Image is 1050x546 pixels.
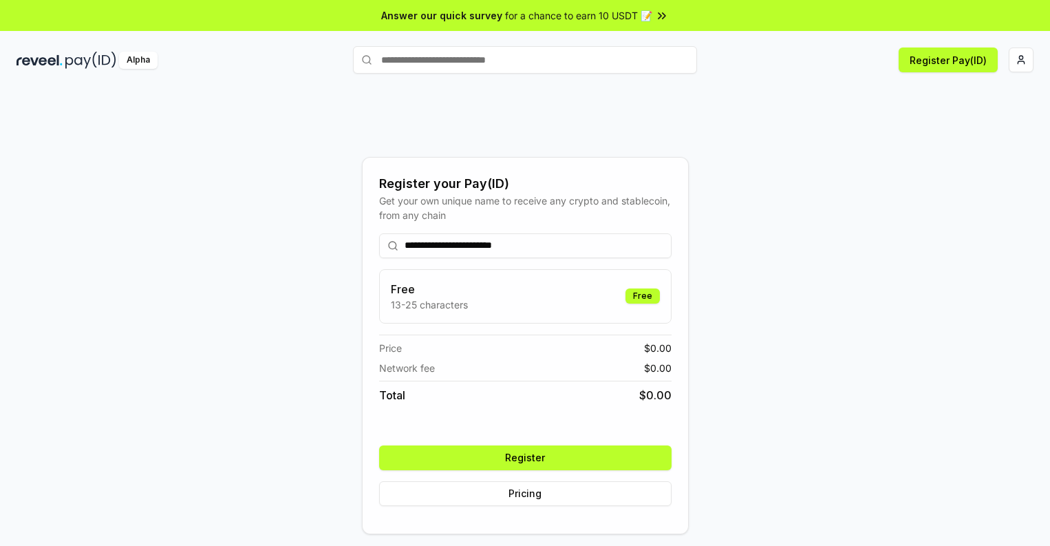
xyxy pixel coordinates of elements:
[899,48,998,72] button: Register Pay(ID)
[379,193,672,222] div: Get your own unique name to receive any crypto and stablecoin, from any chain
[644,361,672,375] span: $ 0.00
[379,361,435,375] span: Network fee
[381,8,502,23] span: Answer our quick survey
[391,297,468,312] p: 13-25 characters
[644,341,672,355] span: $ 0.00
[17,52,63,69] img: reveel_dark
[639,387,672,403] span: $ 0.00
[505,8,652,23] span: for a chance to earn 10 USDT 📝
[391,281,468,297] h3: Free
[65,52,116,69] img: pay_id
[379,481,672,506] button: Pricing
[379,445,672,470] button: Register
[119,52,158,69] div: Alpha
[379,387,405,403] span: Total
[625,288,660,304] div: Free
[379,341,402,355] span: Price
[379,174,672,193] div: Register your Pay(ID)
